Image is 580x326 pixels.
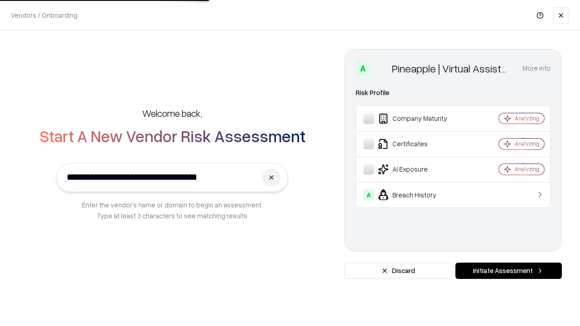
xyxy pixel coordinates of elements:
[374,61,388,76] img: Pineapple | Virtual Assistant Agency
[363,189,472,200] div: Breach History
[39,127,305,145] h2: Start A New Vendor Risk Assessment
[363,113,472,124] div: Company Maturity
[392,61,512,76] div: Pineapple | Virtual Assistant Agency
[522,60,551,77] button: More info
[11,10,77,20] p: Vendors / Onboarding
[515,115,539,122] div: Analyzing
[344,263,452,279] button: Discard
[455,263,562,279] button: Initiate Assessment
[363,139,472,149] div: Certificates
[515,165,539,173] div: Analyzing
[356,87,551,98] div: Risk Profile
[142,107,202,120] h5: Welcome back,
[356,61,370,76] div: A
[82,199,263,221] p: Enter the vendor’s name or domain to begin an assessment. Type at least 3 characters to see match...
[363,164,472,175] div: AI Exposure
[515,140,539,148] div: Analyzing
[363,189,374,200] div: A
